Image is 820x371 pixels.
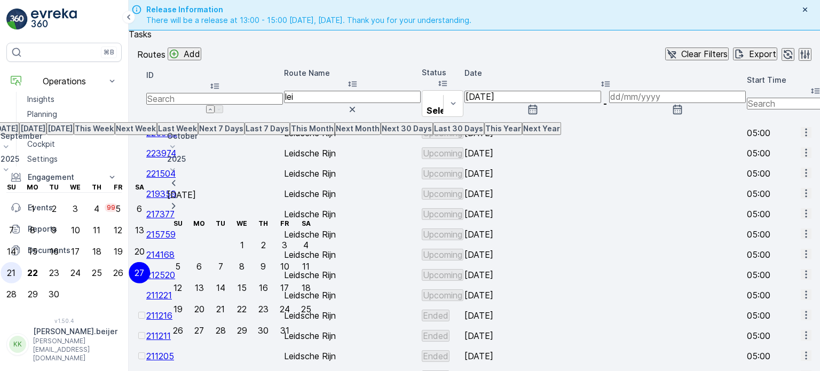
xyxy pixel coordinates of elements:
[199,123,243,134] p: Next 7 Days
[7,247,16,256] div: 14
[129,29,152,40] span: Tasks
[381,122,433,135] button: Next 30 Days
[284,351,421,361] p: Leidsche Rijn
[6,9,28,30] img: logo
[20,123,45,134] p: [DATE]
[733,48,777,60] button: Export
[284,68,421,78] p: Route Name
[237,304,247,314] div: 22
[216,304,225,314] div: 21
[7,268,15,278] div: 21
[302,262,310,271] div: 11
[167,154,317,164] p: 2025
[258,326,269,335] div: 30
[238,283,247,293] div: 15
[115,204,121,214] div: 5
[175,262,180,271] div: 5
[93,225,100,235] div: 11
[27,268,38,278] div: 22
[464,225,746,244] td: [DATE]
[258,304,269,314] div: 23
[464,346,746,366] td: [DATE]
[603,99,607,108] p: -
[464,164,746,183] td: [DATE]
[135,268,144,278] div: 27
[239,262,245,271] div: 8
[92,268,102,278] div: 25
[49,268,59,278] div: 23
[253,213,274,234] th: Thursday
[46,122,74,135] button: Tomorrow
[27,109,57,120] p: Planning
[749,49,776,59] p: Export
[274,213,295,234] th: Friday
[290,122,335,135] button: This Month
[146,70,283,81] p: ID
[114,225,122,235] div: 12
[52,204,57,214] div: 2
[65,177,86,198] th: Wednesday
[237,326,247,335] div: 29
[609,91,746,102] input: dd/mm/yyyy
[485,123,521,134] p: This Year
[218,262,223,271] div: 7
[434,123,483,134] p: Last 30 Days
[157,122,198,135] button: Last Week
[115,122,157,135] button: Next Week
[261,240,266,250] div: 2
[280,283,289,293] div: 17
[31,204,35,214] div: 1
[158,123,197,134] p: Last Week
[48,123,73,134] p: [DATE]
[174,304,183,314] div: 19
[167,190,317,200] p: [DATE]
[303,240,309,250] div: 4
[114,247,123,256] div: 19
[9,225,14,235] div: 7
[464,184,746,203] td: [DATE]
[1,131,150,141] p: September
[464,144,746,163] td: [DATE]
[75,123,114,134] p: This Week
[464,204,746,224] td: [DATE]
[19,122,46,135] button: Today
[167,131,317,141] p: October
[216,326,226,335] div: 28
[137,50,165,59] p: Routes
[31,9,77,30] img: logo_light-DOdMpM7g.png
[196,262,202,271] div: 6
[464,91,601,102] input: dd/mm/yyyy
[70,268,81,278] div: 24
[107,177,129,198] th: Friday
[51,225,57,235] div: 9
[104,48,114,57] p: ⌘B
[27,94,54,105] p: Insights
[116,123,156,134] p: Next Week
[146,93,283,105] input: Search
[245,122,290,135] button: Last 7 Days
[184,49,200,59] p: Add
[174,283,182,293] div: 12
[433,122,484,135] button: Last 30 Days
[146,351,174,361] a: 211205
[382,123,432,134] p: Next 30 Days
[94,204,99,214] div: 4
[30,225,35,235] div: 8
[22,177,43,198] th: Monday
[33,337,117,362] p: [PERSON_NAME][EMAIL_ADDRESS][DOMAIN_NAME]
[50,247,59,256] div: 16
[422,350,450,362] button: Ended
[423,351,448,361] p: Ended
[194,326,204,335] div: 27
[681,49,728,59] p: Clear Filters
[216,283,225,293] div: 14
[23,107,122,122] a: Planning
[523,123,560,134] p: Next Year
[188,213,210,234] th: Monday
[522,122,561,135] button: Next Year
[464,123,746,143] td: [DATE]
[464,265,746,285] td: [DATE]
[86,177,107,198] th: Thursday
[6,70,122,92] button: Operations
